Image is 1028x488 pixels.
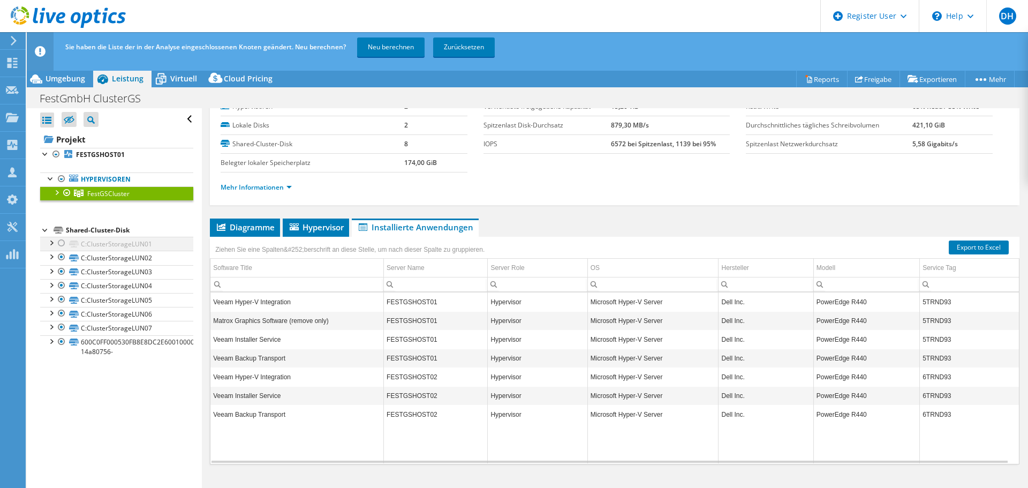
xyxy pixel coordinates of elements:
[40,335,193,359] a: 600C0FF000530FB8E8DC2E6001000000-14a80756-
[488,367,587,386] td: Column Server Role, Value Hypervisor
[221,183,292,192] a: Mehr Informationen
[912,121,945,130] b: 421,10 GiB
[357,37,425,57] a: Neu berechnen
[210,330,383,349] td: Column Software Title, Value Veeam Installer Service
[912,139,958,148] b: 5,58 Gigabits/s
[384,367,488,386] td: Column Server Name, Value FESTGSHOST02
[384,330,488,349] td: Column Server Name, Value FESTGSHOST01
[488,292,587,311] td: Column Server Role, Value Hypervisor
[587,277,719,291] td: Column OS, Filter cell
[813,367,919,386] td: Column Modell, Value PowerEdge R440
[40,131,193,148] a: Projekt
[813,330,919,349] td: Column Modell, Value PowerEdge R440
[611,139,716,148] b: 6572 bei Spitzenlast, 1139 bei 95%
[213,242,487,257] div: Ziehen Sie eine Spalten&#252;berschrift an diese Stelle, um nach dieser Spalte zu gruppieren.
[112,73,143,84] span: Leistung
[813,259,919,277] td: Modell Column
[40,251,193,265] a: C:ClusterStorageLUN02
[488,349,587,367] td: Column Server Role, Value Hypervisor
[224,73,273,84] span: Cloud Pricing
[221,139,404,149] label: Shared-Cluster-Disk
[66,224,193,237] div: Shared-Cluster-Disk
[213,261,252,274] div: Software Title
[587,330,719,349] td: Column OS, Value Microsoft Hyper-V Server
[587,311,719,330] td: Column OS, Value Microsoft Hyper-V Server
[719,292,813,311] td: Column Hersteller, Value Dell Inc.
[488,386,587,405] td: Column Server Role, Value Hypervisor
[384,277,488,291] td: Column Server Name, Filter cell
[210,405,383,424] td: Column Software Title, Value Veeam Backup Transport
[404,139,408,148] b: 8
[76,150,125,159] b: FESTGSHOST01
[210,259,383,277] td: Software Title Column
[813,405,919,424] td: Column Modell, Value PowerEdge R440
[488,311,587,330] td: Column Server Role, Value Hypervisor
[490,261,524,274] div: Server Role
[923,261,956,274] div: Service Tag
[35,93,157,104] h1: FestGmbH ClusterGS
[899,71,965,87] a: Exportieren
[920,386,1019,405] td: Column Service Tag, Value 6TRND93
[40,148,193,162] a: FESTGSHOST01
[488,277,587,291] td: Column Server Role, Filter cell
[920,349,1019,367] td: Column Service Tag, Value 5TRND93
[210,277,383,291] td: Column Software Title, Filter cell
[40,265,193,279] a: C:ClusterStorageLUN03
[46,73,85,84] span: Umgebung
[587,386,719,405] td: Column OS, Value Microsoft Hyper-V Server
[40,307,193,321] a: C:ClusterStorageLUN06
[920,259,1019,277] td: Service Tag Column
[488,405,587,424] td: Column Server Role, Value Hypervisor
[488,259,587,277] td: Server Role Column
[210,292,383,311] td: Column Software Title, Value Veeam Hyper-V Integration
[912,102,979,111] b: 65% Read / 35% Write
[719,367,813,386] td: Column Hersteller, Value Dell Inc.
[210,386,383,405] td: Column Software Title, Value Veeam Installer Service
[920,330,1019,349] td: Column Service Tag, Value 5TRND93
[587,405,719,424] td: Column OS, Value Microsoft Hyper-V Server
[288,222,344,232] span: Hypervisor
[999,7,1016,25] span: DH
[215,222,275,232] span: Diagramme
[920,405,1019,424] td: Column Service Tag, Value 6TRND93
[847,71,900,87] a: Freigabe
[40,321,193,335] a: C:ClusterStorageLUN07
[210,349,383,367] td: Column Software Title, Value Veeam Backup Transport
[384,386,488,405] td: Column Server Name, Value FESTGSHOST02
[817,261,835,274] div: Modell
[813,277,919,291] td: Column Modell, Filter cell
[587,292,719,311] td: Column OS, Value Microsoft Hyper-V Server
[719,311,813,330] td: Column Hersteller, Value Dell Inc.
[404,102,408,111] b: 2
[357,222,473,232] span: Installierte Anwendungen
[719,386,813,405] td: Column Hersteller, Value Dell Inc.
[719,405,813,424] td: Column Hersteller, Value Dell Inc.
[796,71,848,87] a: Reports
[384,292,488,311] td: Column Server Name, Value FESTGSHOST01
[210,237,1019,464] div: Data grid
[813,292,919,311] td: Column Modell, Value PowerEdge R440
[965,71,1015,87] a: Mehr
[587,367,719,386] td: Column OS, Value Microsoft Hyper-V Server
[40,186,193,200] a: FestGSCluster
[949,241,1009,254] a: Export to Excel
[40,172,193,186] a: Hypervisoren
[210,367,383,386] td: Column Software Title, Value Veeam Hyper-V Integration
[221,120,404,131] label: Lokale Disks
[746,139,912,149] label: Spitzenlast Netzwerkdurchsatz
[611,102,639,111] b: 15,20 TiB
[719,330,813,349] td: Column Hersteller, Value Dell Inc.
[611,121,649,130] b: 879,30 MB/s
[40,293,193,307] a: C:ClusterStorageLUN05
[920,367,1019,386] td: Column Service Tag, Value 6TRND93
[404,158,437,167] b: 174,00 GiB
[813,386,919,405] td: Column Modell, Value PowerEdge R440
[483,139,611,149] label: IOPS
[488,330,587,349] td: Column Server Role, Value Hypervisor
[719,259,813,277] td: Hersteller Column
[591,261,600,274] div: OS
[721,261,749,274] div: Hersteller
[387,261,425,274] div: Server Name
[813,349,919,367] td: Column Modell, Value PowerEdge R440
[210,311,383,330] td: Column Software Title, Value Matrox Graphics Software (remove only)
